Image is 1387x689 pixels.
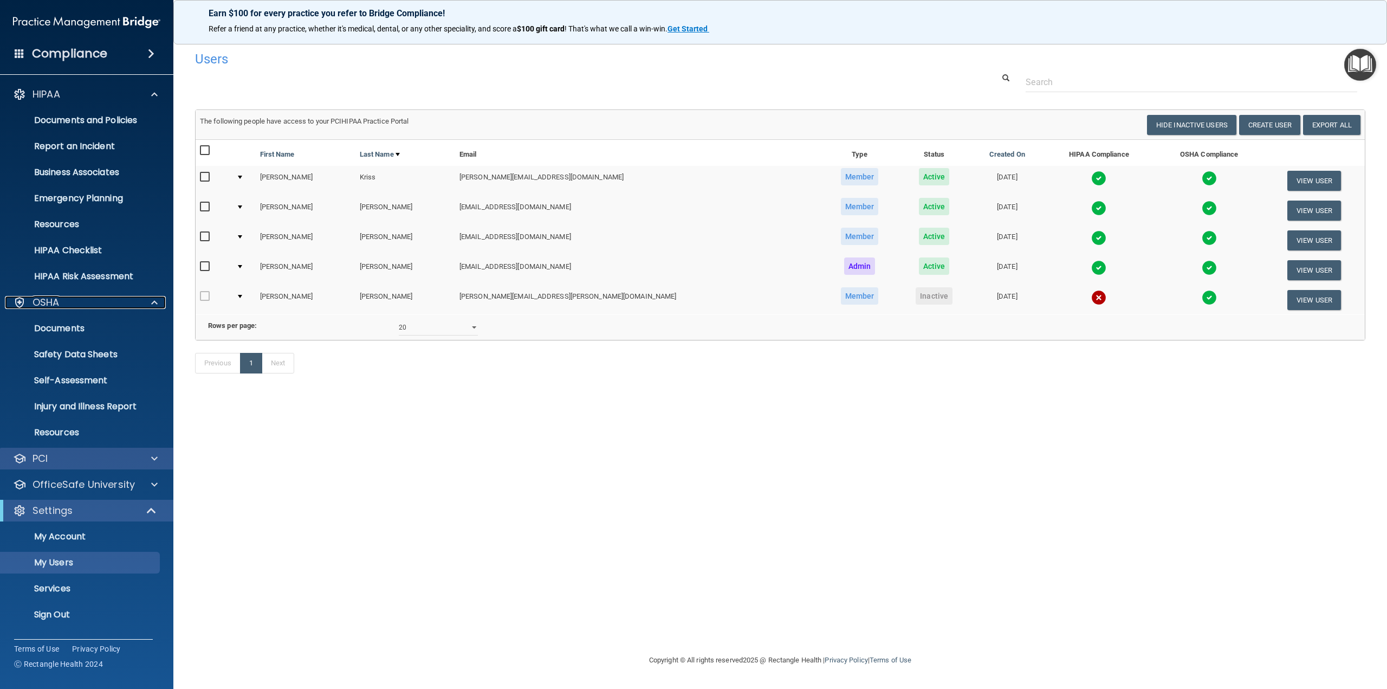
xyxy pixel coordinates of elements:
strong: $100 gift card [517,24,565,33]
p: Self-Assessment [7,375,155,386]
span: Refer a friend at any practice, whether it's medical, dental, or any other speciality, and score a [209,24,517,33]
span: The following people have access to your PCIHIPAA Practice Portal [200,117,409,125]
a: Settings [13,504,157,517]
td: [PERSON_NAME] [355,226,455,255]
a: PCI [13,452,158,465]
p: Documents [7,323,155,334]
img: cross.ca9f0e7f.svg [1091,290,1106,305]
button: Open Resource Center [1344,49,1376,81]
p: Resources [7,427,155,438]
p: HIPAA Risk Assessment [7,271,155,282]
td: [PERSON_NAME] [256,285,355,314]
img: tick.e7d51cea.svg [1202,290,1217,305]
span: Active [919,257,950,275]
p: Report an Incident [7,141,155,152]
span: Inactive [916,287,952,305]
span: Admin [844,257,876,275]
a: Terms of Use [870,656,911,664]
a: Get Started [667,24,709,33]
p: HIPAA Checklist [7,245,155,256]
p: My Account [7,531,155,542]
a: Export All [1303,115,1360,135]
p: Settings [33,504,73,517]
h4: Users [195,52,871,66]
img: tick.e7d51cea.svg [1202,171,1217,186]
p: Sign Out [7,609,155,620]
span: Active [919,168,950,185]
th: Type [822,140,897,166]
img: tick.e7d51cea.svg [1091,171,1106,186]
p: PCI [33,452,48,465]
img: tick.e7d51cea.svg [1091,260,1106,275]
td: [DATE] [971,196,1043,226]
h4: Compliance [32,46,107,61]
p: Injury and Illness Report [7,401,155,412]
input: Search [1026,72,1357,92]
span: Member [841,168,879,185]
a: Previous [195,353,241,374]
td: [EMAIL_ADDRESS][DOMAIN_NAME] [455,226,822,255]
span: Member [841,228,879,245]
img: tick.e7d51cea.svg [1202,201,1217,216]
td: [PERSON_NAME] [256,196,355,226]
p: Services [7,583,155,594]
td: [DATE] [971,285,1043,314]
a: OfficeSafe University [13,478,158,491]
p: Documents and Policies [7,115,155,126]
td: [PERSON_NAME][EMAIL_ADDRESS][PERSON_NAME][DOMAIN_NAME] [455,285,822,314]
td: [PERSON_NAME] [355,255,455,285]
th: OSHA Compliance [1155,140,1263,166]
span: Active [919,198,950,215]
td: [PERSON_NAME] [355,285,455,314]
td: [DATE] [971,226,1043,255]
button: View User [1287,290,1341,310]
img: tick.e7d51cea.svg [1091,230,1106,246]
p: Resources [7,219,155,230]
button: View User [1287,171,1341,191]
p: Business Associates [7,167,155,178]
a: Terms of Use [14,643,59,654]
th: HIPAA Compliance [1044,140,1155,166]
img: tick.e7d51cea.svg [1202,260,1217,275]
td: [DATE] [971,166,1043,196]
p: Emergency Planning [7,193,155,204]
a: HIPAA [13,88,158,101]
td: [PERSON_NAME] [355,196,455,226]
p: OfficeSafe University [33,478,135,491]
p: OSHA [33,296,60,309]
td: [PERSON_NAME] [256,255,355,285]
img: tick.e7d51cea.svg [1091,201,1106,216]
th: Status [897,140,971,166]
img: tick.e7d51cea.svg [1202,230,1217,246]
button: Hide Inactive Users [1147,115,1236,135]
a: Next [262,353,294,374]
p: Safety Data Sheets [7,349,155,360]
b: Rows per page: [208,321,257,330]
span: Active [919,228,950,245]
button: View User [1287,201,1341,221]
a: 1 [240,353,262,374]
button: View User [1287,260,1341,280]
a: First Name [260,148,295,161]
span: Member [841,198,879,215]
span: Ⓒ Rectangle Health 2024 [14,659,103,669]
td: [PERSON_NAME][EMAIL_ADDRESS][DOMAIN_NAME] [455,166,822,196]
p: My Users [7,557,155,568]
p: Earn $100 for every practice you refer to Bridge Compliance! [209,8,1352,18]
div: Copyright © All rights reserved 2025 @ Rectangle Health | | [582,643,978,678]
a: Last Name [360,148,400,161]
a: Privacy Policy [825,656,867,664]
a: Created On [989,148,1025,161]
img: PMB logo [13,11,160,33]
td: [EMAIL_ADDRESS][DOMAIN_NAME] [455,255,822,285]
a: OSHA [13,296,158,309]
td: [PERSON_NAME] [256,226,355,255]
td: [DATE] [971,255,1043,285]
span: ! That's what we call a win-win. [565,24,667,33]
span: Member [841,287,879,305]
a: Privacy Policy [72,643,121,654]
button: View User [1287,230,1341,250]
strong: Get Started [667,24,708,33]
td: Kriss [355,166,455,196]
td: [EMAIL_ADDRESS][DOMAIN_NAME] [455,196,822,226]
